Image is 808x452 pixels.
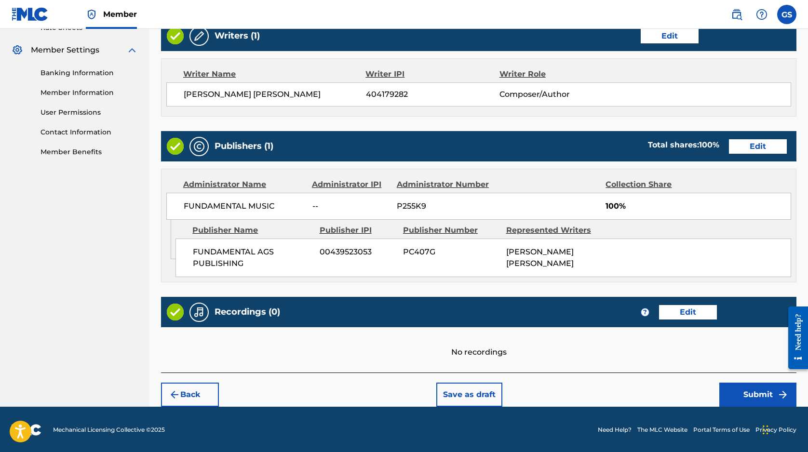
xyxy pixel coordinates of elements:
[183,179,305,190] div: Administrator Name
[103,9,137,20] span: Member
[755,425,796,434] a: Privacy Policy
[40,88,138,98] a: Member Information
[777,5,796,24] div: User Menu
[86,9,97,20] img: Top Rightsholder
[365,68,499,80] div: Writer IPI
[161,327,796,358] div: No recordings
[40,127,138,137] a: Contact Information
[184,89,366,100] span: [PERSON_NAME] [PERSON_NAME]
[693,425,750,434] a: Portal Terms of Use
[731,9,742,20] img: search
[167,27,184,44] img: Valid
[760,406,808,452] iframe: Chat Widget
[781,299,808,377] iframe: Resource Center
[320,225,396,236] div: Publisher IPI
[12,7,49,21] img: MLC Logo
[312,179,390,190] div: Administrator IPI
[699,140,719,149] span: 100 %
[312,200,390,212] span: --
[659,305,717,319] button: Edit
[193,246,312,269] span: FUNDAMENTAL AGS PUBLISHING
[506,225,602,236] div: Represented Writers
[756,9,768,20] img: help
[31,44,99,56] span: Member Settings
[499,89,621,100] span: Composer/Author
[193,141,205,152] img: Publishers
[598,425,632,434] a: Need Help?
[215,141,273,152] h5: Publishers (1)
[506,247,574,268] span: [PERSON_NAME] [PERSON_NAME]
[606,179,697,190] div: Collection Share
[167,138,184,155] img: Valid
[777,389,789,400] img: f7272a7cc735f4ea7f67.svg
[320,246,396,258] span: 00439523053
[366,89,499,100] span: 404179282
[729,139,787,154] button: Edit
[169,389,180,400] img: 7ee5dd4eb1f8a8e3ef2f.svg
[53,425,165,434] span: Mechanical Licensing Collective © 2025
[403,225,499,236] div: Publisher Number
[763,415,768,444] div: Drag
[641,29,699,43] button: Edit
[161,383,219,407] button: Back
[184,200,305,212] span: FUNDAMENTAL MUSIC
[40,107,138,118] a: User Permissions
[606,200,791,212] span: 100%
[719,383,796,407] button: Submit
[499,68,621,80] div: Writer Role
[641,308,649,316] span: ?
[40,147,138,157] a: Member Benefits
[193,30,205,42] img: Writers
[12,44,23,56] img: Member Settings
[752,5,771,24] div: Help
[193,306,205,318] img: Recordings
[397,200,494,212] span: P255K9
[727,5,746,24] a: Public Search
[126,44,138,56] img: expand
[12,424,41,436] img: logo
[436,383,502,407] button: Save as draft
[648,139,719,151] div: Total shares:
[192,225,312,236] div: Publisher Name
[637,425,687,434] a: The MLC Website
[403,246,498,258] span: PC407G
[167,304,184,320] img: Valid
[40,68,138,78] a: Banking Information
[397,179,494,190] div: Administrator Number
[183,68,365,80] div: Writer Name
[215,30,260,41] h5: Writers (1)
[215,306,280,318] h5: Recordings (0)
